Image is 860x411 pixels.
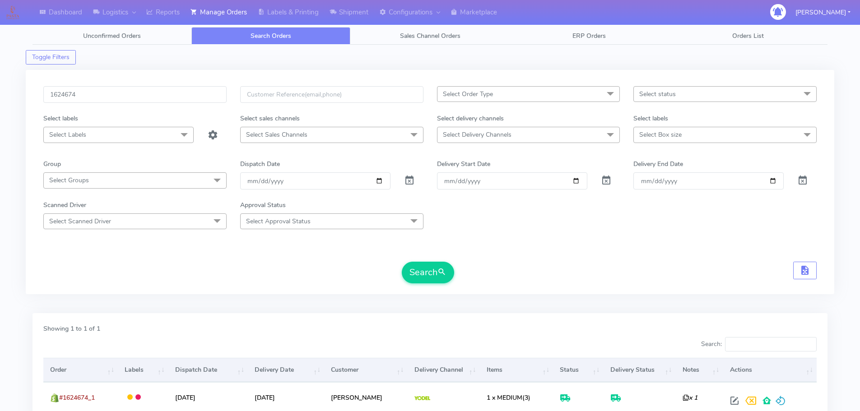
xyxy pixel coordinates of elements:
label: Scanned Driver [43,200,86,210]
label: Delivery End Date [633,159,683,169]
label: Search: [701,337,817,351]
input: Order Id [43,86,227,103]
i: x 1 [683,393,697,402]
label: Group [43,159,61,169]
span: Sales Channel Orders [400,32,460,40]
th: Dispatch Date: activate to sort column ascending [168,358,248,382]
button: Search [402,262,454,283]
span: Select Sales Channels [246,130,307,139]
span: Select Delivery Channels [443,130,511,139]
span: Unconfirmed Orders [83,32,141,40]
span: ERP Orders [572,32,606,40]
button: [PERSON_NAME] [789,3,857,22]
span: (3) [487,393,530,402]
th: Labels: activate to sort column ascending [118,358,168,382]
label: Showing 1 to 1 of 1 [43,324,100,333]
span: Select Scanned Driver [49,217,111,226]
span: Search Orders [251,32,291,40]
input: Search: [725,337,817,351]
label: Select labels [43,114,78,123]
span: Select Order Type [443,90,493,98]
label: Select labels [633,114,668,123]
span: Select Labels [49,130,86,139]
span: #1624674_1 [59,393,95,402]
th: Status: activate to sort column ascending [553,358,603,382]
img: Yodel [414,396,430,401]
input: Customer Reference(email,phone) [240,86,423,103]
ul: Tabs [33,27,827,45]
label: Select sales channels [240,114,300,123]
label: Select delivery channels [437,114,504,123]
th: Delivery Channel: activate to sort column ascending [408,358,480,382]
th: Actions: activate to sort column ascending [723,358,817,382]
th: Items: activate to sort column ascending [479,358,553,382]
th: Customer: activate to sort column ascending [324,358,407,382]
th: Order: activate to sort column ascending [43,358,118,382]
span: Select Box size [639,130,682,139]
span: Select Groups [49,176,89,185]
label: Dispatch Date [240,159,280,169]
th: Delivery Status: activate to sort column ascending [604,358,676,382]
label: Delivery Start Date [437,159,490,169]
span: Select status [639,90,676,98]
img: shopify.png [50,393,59,402]
th: Notes: activate to sort column ascending [675,358,723,382]
span: 1 x MEDIUM [487,393,522,402]
span: Orders List [732,32,764,40]
th: Delivery Date: activate to sort column ascending [248,358,324,382]
label: Approval Status [240,200,286,210]
span: Select Approval Status [246,217,311,226]
button: Toggle Filters [26,50,76,65]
